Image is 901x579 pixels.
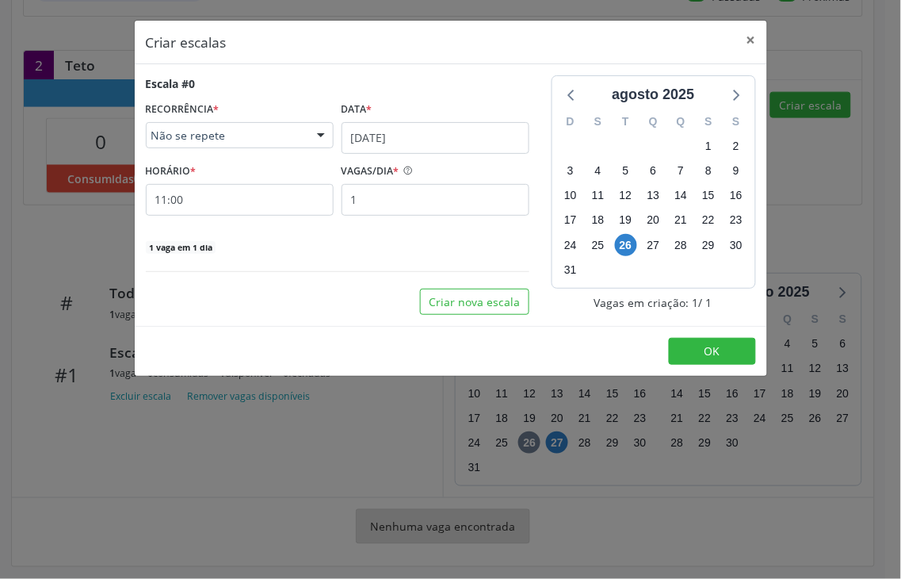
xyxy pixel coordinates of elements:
h5: Criar escalas [146,32,227,52]
span: Não se repete [151,128,301,144]
span: quarta-feira, 13 de agosto de 2025 [642,185,664,207]
span: segunda-feira, 18 de agosto de 2025 [587,209,609,232]
span: sábado, 9 de agosto de 2025 [725,160,747,182]
button: Criar nova escala [420,289,529,316]
span: sexta-feira, 29 de agosto de 2025 [697,234,720,256]
span: sábado, 16 de agosto de 2025 [725,185,747,207]
span: quarta-feira, 20 de agosto de 2025 [642,209,664,232]
input: Selecione uma data [342,122,529,154]
span: domingo, 24 de agosto de 2025 [559,234,582,256]
div: Escala #0 [146,75,196,92]
span: terça-feira, 5 de agosto de 2025 [615,160,637,182]
span: quarta-feira, 6 de agosto de 2025 [642,160,664,182]
span: sexta-feira, 15 de agosto de 2025 [697,185,720,207]
span: segunda-feira, 25 de agosto de 2025 [587,234,609,256]
div: agosto 2025 [605,84,701,105]
label: Data [342,98,372,122]
span: segunda-feira, 11 de agosto de 2025 [587,185,609,207]
span: sexta-feira, 8 de agosto de 2025 [697,160,720,182]
span: quinta-feira, 7 de agosto de 2025 [670,160,692,182]
span: sábado, 2 de agosto de 2025 [725,135,747,157]
div: S [723,109,750,134]
label: VAGAS/DIA [342,159,399,184]
span: / 1 [699,294,712,311]
span: 1 vaga em 1 dia [146,241,216,254]
ion-icon: help circle outline [399,159,414,176]
div: T [612,109,639,134]
span: terça-feira, 26 de agosto de 2025 [615,234,637,256]
div: S [695,109,723,134]
span: sexta-feira, 22 de agosto de 2025 [697,209,720,232]
div: Q [667,109,695,134]
span: terça-feira, 12 de agosto de 2025 [615,185,637,207]
span: quinta-feira, 21 de agosto de 2025 [670,209,692,232]
span: OK [704,343,720,359]
div: Vagas em criação: 1 [552,294,756,311]
button: Close [735,21,767,59]
span: quinta-feira, 14 de agosto de 2025 [670,185,692,207]
span: sábado, 30 de agosto de 2025 [725,234,747,256]
span: sábado, 23 de agosto de 2025 [725,209,747,232]
span: domingo, 31 de agosto de 2025 [559,259,582,281]
span: domingo, 17 de agosto de 2025 [559,209,582,232]
label: RECORRÊNCIA [146,98,220,122]
span: segunda-feira, 4 de agosto de 2025 [587,160,609,182]
span: terça-feira, 19 de agosto de 2025 [615,209,637,232]
div: Q [639,109,667,134]
div: D [557,109,585,134]
span: quarta-feira, 27 de agosto de 2025 [642,234,664,256]
button: OK [669,338,756,365]
label: HORÁRIO [146,159,197,184]
input: 00:00 [146,184,334,216]
span: domingo, 3 de agosto de 2025 [559,160,582,182]
span: sexta-feira, 1 de agosto de 2025 [697,135,720,157]
div: S [584,109,612,134]
span: domingo, 10 de agosto de 2025 [559,185,582,207]
span: quinta-feira, 28 de agosto de 2025 [670,234,692,256]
